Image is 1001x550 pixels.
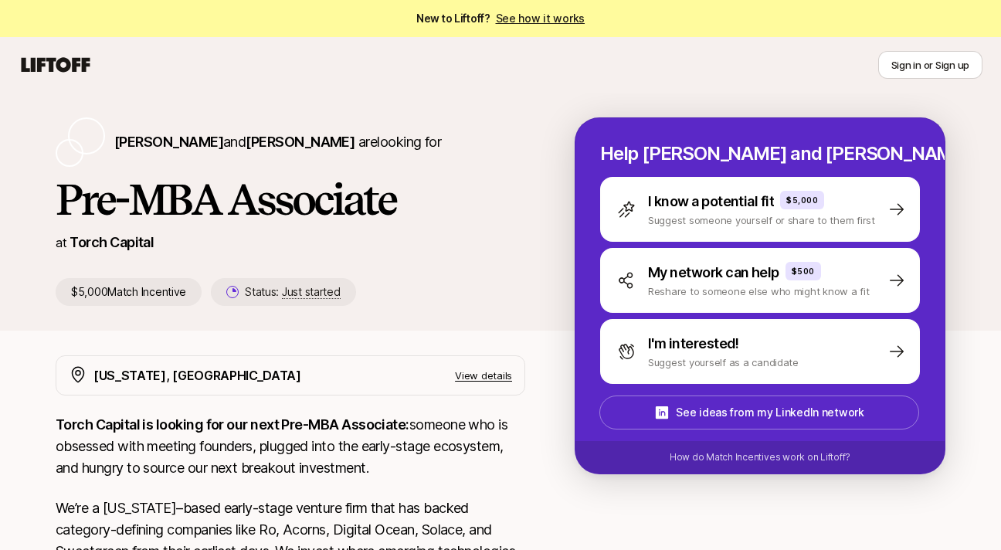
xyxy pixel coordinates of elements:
p: Suggest yourself as a candidate [648,355,799,370]
button: Sign in or Sign up [878,51,982,79]
strong: Torch Capital is looking for our next Pre-MBA Associate: [56,416,409,433]
p: are looking for [114,131,441,153]
p: $5,000 Match Incentive [56,278,202,306]
a: Torch Capital [70,234,154,250]
h1: Pre-MBA Associate [56,176,525,222]
span: New to Liftoff? [416,9,585,28]
p: I know a potential fit [648,191,774,212]
p: View details [455,368,512,383]
p: See ideas from my LinkedIn network [676,403,864,422]
p: $5,000 [786,194,818,206]
p: Suggest someone yourself or share to them first [648,212,875,228]
a: See how it works [496,12,585,25]
span: [PERSON_NAME] [114,134,223,150]
p: at [56,233,66,253]
p: Status: [245,283,340,301]
p: someone who is obsessed with meeting founders, plugged into the early-stage ecosystem, and hungry... [56,414,525,479]
p: How do Match Incentives work on Liftoff? [670,450,850,464]
button: See ideas from my LinkedIn network [599,396,919,429]
p: Reshare to someone else who might know a fit [648,283,870,299]
p: My network can help [648,262,779,283]
span: and [223,134,355,150]
span: [PERSON_NAME] [246,134,355,150]
p: I'm interested! [648,333,739,355]
p: [US_STATE], [GEOGRAPHIC_DATA] [93,365,301,385]
p: Help [PERSON_NAME] and [PERSON_NAME] hire [600,143,920,165]
p: $500 [792,265,815,277]
span: Just started [282,285,341,299]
